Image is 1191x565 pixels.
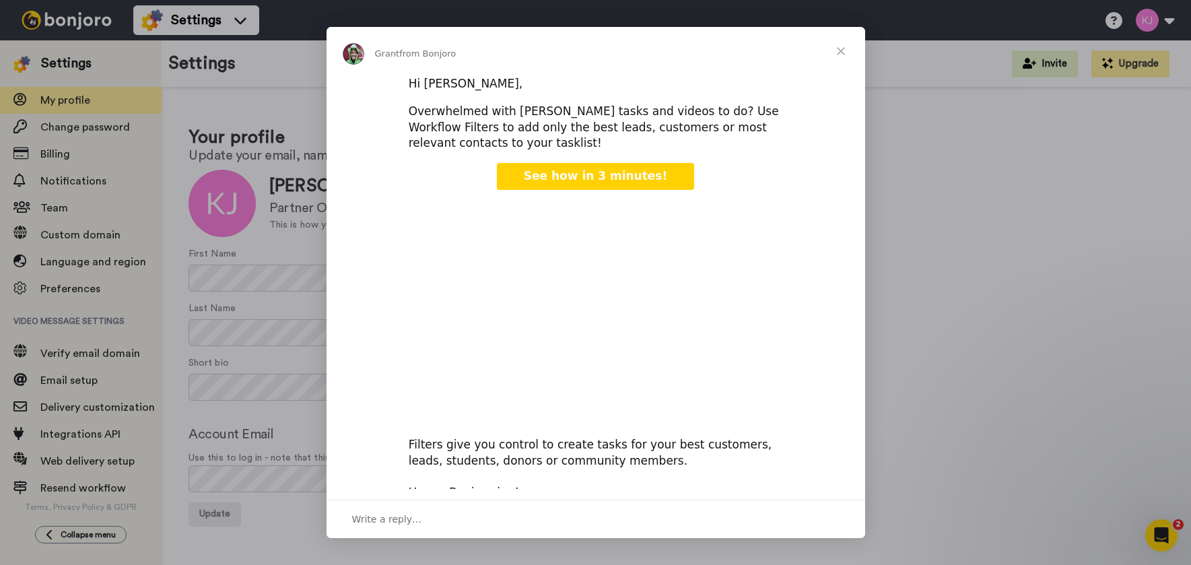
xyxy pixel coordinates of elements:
span: Close [817,27,865,75]
div: Filters give you control to create tasks for your best customers, leads, students, donors or comm... [409,437,783,517]
span: Grant [375,48,400,59]
img: Profile image for Grant [343,43,364,65]
span: Write a reply… [352,510,422,528]
div: Hi [PERSON_NAME], [409,76,783,92]
div: Overwhelmed with [PERSON_NAME] tasks and videos to do? Use Workflow Filters to add only the best ... [409,104,783,152]
span: See how in 3 minutes! [524,169,668,182]
div: Open conversation and reply [327,500,865,538]
iframe: youtube [409,201,783,410]
a: See how in 3 minutes! [497,163,695,190]
span: from Bonjoro [399,48,456,59]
